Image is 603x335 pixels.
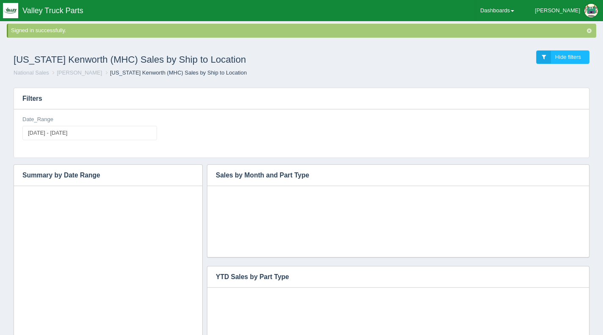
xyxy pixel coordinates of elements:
div: [PERSON_NAME] [535,2,580,19]
a: [PERSON_NAME] [57,69,102,76]
span: Hide filters [555,54,581,60]
div: Signed in successfully. [11,27,595,35]
h3: Filters [14,88,589,109]
h3: YTD Sales by Part Type [207,266,576,288]
a: National Sales [14,69,49,76]
a: Hide filters [536,50,589,64]
li: [US_STATE] Kenworth (MHC) Sales by Ship to Location [104,69,247,77]
h3: Summary by Date Range [14,165,190,186]
h1: [US_STATE] Kenworth (MHC) Sales by Ship to Location [14,50,302,69]
h3: Sales by Month and Part Type [207,165,576,186]
label: Date_Range [22,116,53,124]
img: Profile Picture [584,4,598,17]
img: q1blfpkbivjhsugxdrfq.png [3,3,18,18]
span: Valley Truck Parts [22,6,83,15]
